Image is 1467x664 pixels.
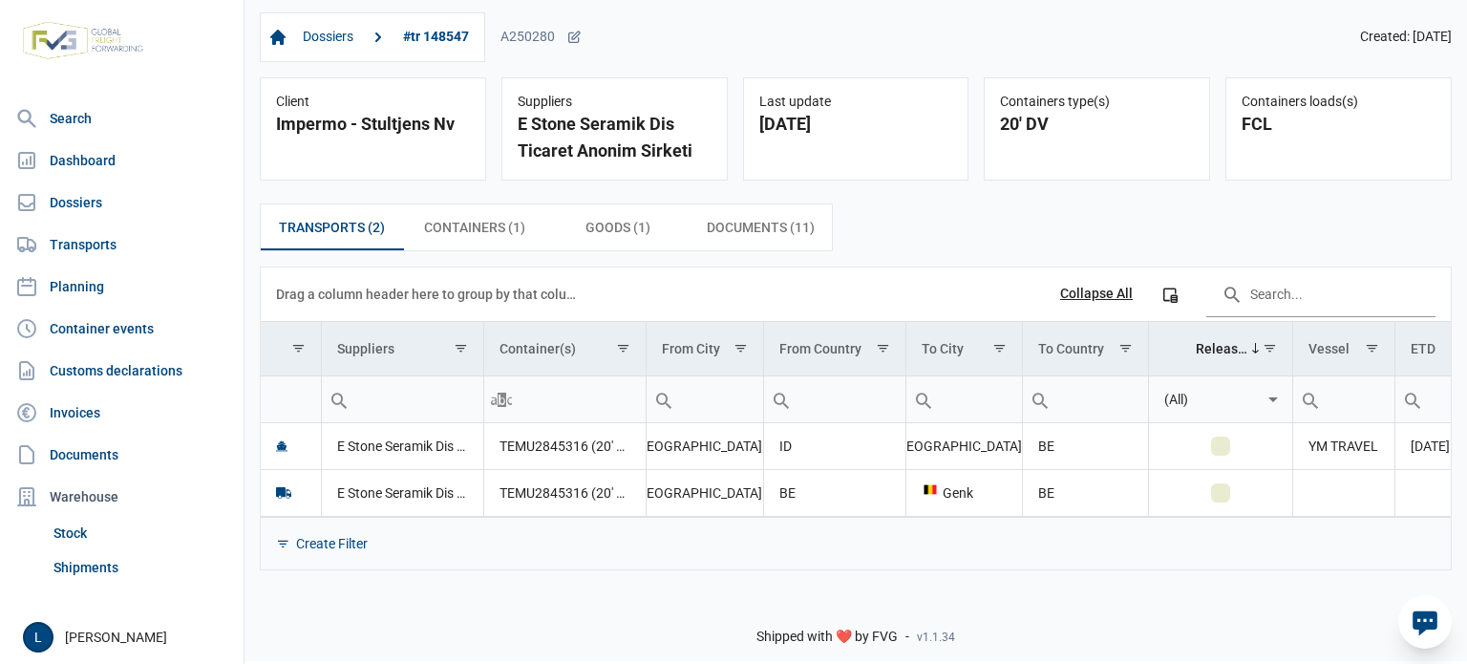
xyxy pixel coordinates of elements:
[8,310,236,348] a: Container events
[764,375,905,422] td: Filter cell
[922,341,964,356] div: To City
[483,375,646,422] td: Filter cell
[295,21,361,54] a: Dossiers
[1360,29,1452,46] span: Created: [DATE]
[585,216,650,239] span: Goods (1)
[321,423,483,470] td: E Stone Seramik Dis Ticaret Anonim Sirketi
[484,376,519,422] div: Search box
[922,437,1007,456] div: [GEOGRAPHIC_DATA]
[46,516,236,550] a: Stock
[8,478,236,516] div: Warehouse
[1023,376,1148,422] input: Filter cell
[261,322,321,376] td: Column
[1153,277,1187,311] div: Column Chooser
[321,322,483,376] td: Column Suppliers
[1000,94,1194,111] div: Containers type(s)
[647,376,681,422] div: Search box
[662,483,748,503] div: [GEOGRAPHIC_DATA]
[23,622,53,653] button: L
[8,141,236,180] a: Dashboard
[646,375,763,422] td: Filter cell
[1242,111,1435,138] div: FCL
[1196,341,1250,356] div: Released
[1149,376,1263,422] input: Filter cell
[1242,94,1435,111] div: Containers loads(s)
[906,376,941,422] div: Search box
[905,322,1022,376] td: Column To City
[1293,423,1395,470] td: YM TRAVEL
[291,341,306,355] span: Show filter options for column ''
[616,341,630,355] span: Show filter options for column 'Container(s)'
[424,216,525,239] span: Containers (1)
[764,376,798,422] div: Search box
[483,322,646,376] td: Column Container(s)
[733,341,748,355] span: Show filter options for column 'From City'
[764,469,905,516] td: BE
[483,469,646,516] td: TEMU2845316 (20' DV)
[1022,423,1148,470] td: BE
[8,394,236,432] a: Invoices
[395,21,477,54] a: #tr 148547
[8,436,236,474] a: Documents
[876,341,890,355] span: Show filter options for column 'From Country'
[1293,322,1395,376] td: Column Vessel
[1293,376,1328,422] div: Search box
[322,376,356,422] div: Search box
[1263,341,1277,355] span: Show filter options for column 'Released'
[1148,322,1293,376] td: Column Released
[261,376,321,422] input: Filter cell
[23,622,232,653] div: [PERSON_NAME]
[321,375,483,422] td: Filter cell
[518,111,712,164] div: E Stone Seramik Dis Ticaret Anonim Sirketi
[1022,375,1148,422] td: Filter cell
[518,94,712,111] div: Suppliers
[647,376,763,422] input: Filter cell
[8,183,236,222] a: Dossiers
[917,630,955,645] span: v1.1.34
[454,341,468,355] span: Show filter options for column 'Suppliers'
[337,341,394,356] div: Suppliers
[8,225,236,264] a: Transports
[759,111,953,138] div: [DATE]
[922,483,1007,503] div: Genk
[905,629,909,646] span: -
[8,352,236,390] a: Customs declarations
[992,341,1007,355] span: Show filter options for column 'To City'
[8,268,236,306] a: Planning
[759,94,953,111] div: Last update
[483,423,646,470] td: TEMU2845316 (20' DV)
[1022,322,1148,376] td: Column To Country
[276,111,470,138] div: Impermo - Stultjens Nv
[261,375,321,422] td: Filter cell
[1000,111,1194,138] div: 20' DV
[646,322,763,376] td: Column From City
[764,322,905,376] td: Column From Country
[662,341,720,356] div: From City
[1022,469,1148,516] td: BE
[261,268,1451,569] div: Data grid with 2 rows and 11 columns
[1365,341,1379,355] span: Show filter options for column 'Vessel'
[1395,376,1430,422] div: Search box
[484,376,646,422] input: Filter cell
[764,376,904,422] input: Filter cell
[1293,376,1394,422] input: Filter cell
[1060,286,1133,303] div: Collapse All
[906,376,1022,422] input: Filter cell
[1411,439,1450,454] span: [DATE]
[276,279,583,310] div: Drag a column header here to group by that column
[276,268,1435,321] div: Data grid toolbar
[296,535,368,552] div: Create Filter
[322,376,483,422] input: Filter cell
[1023,376,1057,422] div: Search box
[1148,375,1293,422] td: Filter cell
[905,375,1022,422] td: Filter cell
[279,216,385,239] span: Transports (2)
[779,341,861,356] div: From Country
[756,629,898,646] span: Shipped with ❤️ by FVG
[662,437,748,456] div: [GEOGRAPHIC_DATA]
[1293,375,1395,422] td: Filter cell
[1206,271,1435,317] input: Search in the data grid
[321,469,483,516] td: E Stone Seramik Dis Ticaret Anonim Sirketi
[46,550,236,585] a: Shipments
